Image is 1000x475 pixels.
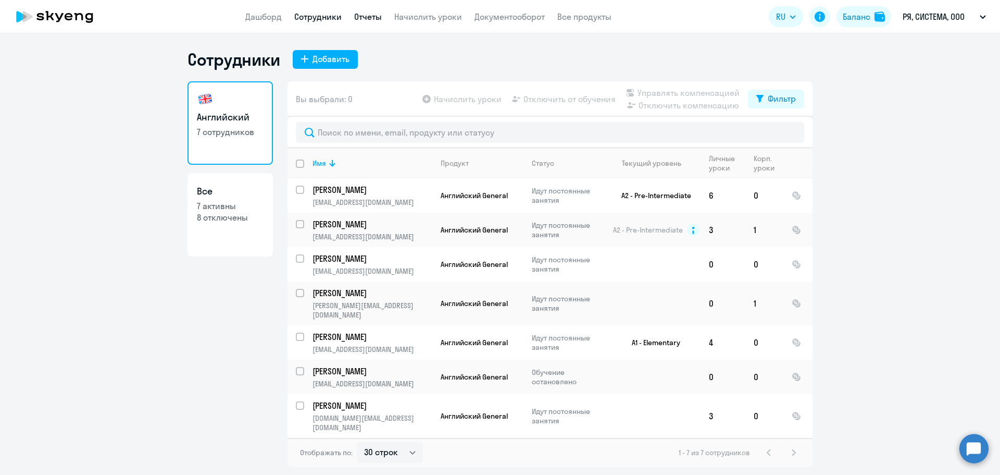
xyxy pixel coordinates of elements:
[312,253,432,264] a: [PERSON_NAME]
[701,325,745,360] td: 4
[709,154,738,173] div: Личные уроки
[300,448,353,457] span: Отображать по:
[754,154,783,173] div: Корп. уроки
[245,11,282,22] a: Дашборд
[474,11,545,22] a: Документооборот
[312,198,432,207] p: [EMAIL_ADDRESS][DOMAIN_NAME]
[745,213,783,247] td: 1
[532,221,603,239] p: Идут постоянные занятия
[354,11,382,22] a: Отчеты
[296,93,353,105] span: Вы выбрали: 0
[612,159,700,168] div: Текущий уровень
[745,247,783,282] td: 0
[903,10,965,23] p: РЯ, СИСТЕМА, ООО
[197,91,214,107] img: english
[745,282,783,325] td: 1
[745,394,783,438] td: 0
[604,178,701,213] td: A2 - Pre-Intermediate
[532,159,603,168] div: Статус
[312,331,432,343] a: [PERSON_NAME]
[187,173,273,257] a: Все7 активны8 отключены
[532,159,554,168] div: Статус
[294,11,342,22] a: Сотрудники
[187,49,280,70] h1: Сотрудники
[197,185,264,198] h3: Все
[441,299,508,308] span: Английский General
[312,366,432,377] a: [PERSON_NAME]
[197,212,264,223] p: 8 отключены
[679,448,750,457] span: 1 - 7 из 7 сотрудников
[197,111,264,124] h3: Английский
[312,218,430,230] p: [PERSON_NAME]
[532,407,603,425] p: Идут постоянные занятия
[748,90,804,108] button: Фильтр
[312,53,349,65] div: Добавить
[312,218,432,230] a: [PERSON_NAME]
[312,379,432,388] p: [EMAIL_ADDRESS][DOMAIN_NAME]
[532,333,603,352] p: Идут постоянные занятия
[187,81,273,165] a: Английский7 сотрудников
[312,184,432,196] a: [PERSON_NAME]
[312,266,432,276] p: [EMAIL_ADDRESS][DOMAIN_NAME]
[874,11,885,22] img: balance
[769,6,803,27] button: RU
[745,360,783,394] td: 0
[532,294,603,313] p: Идут постоянные занятия
[312,400,432,411] a: [PERSON_NAME]
[441,159,523,168] div: Продукт
[441,411,508,421] span: Английский General
[701,213,745,247] td: 3
[312,331,430,343] p: [PERSON_NAME]
[312,287,430,299] p: [PERSON_NAME]
[701,394,745,438] td: 3
[312,366,430,377] p: [PERSON_NAME]
[441,260,508,269] span: Английский General
[776,10,785,23] span: RU
[532,368,603,386] p: Обучение остановлено
[754,154,776,173] div: Корп. уроки
[532,186,603,205] p: Идут постоянные занятия
[312,345,432,354] p: [EMAIL_ADDRESS][DOMAIN_NAME]
[312,184,430,196] p: [PERSON_NAME]
[843,10,870,23] div: Баланс
[312,253,430,264] p: [PERSON_NAME]
[836,6,891,27] button: Балансbalance
[312,301,432,320] p: [PERSON_NAME][EMAIL_ADDRESS][DOMAIN_NAME]
[197,200,264,212] p: 7 активны
[745,178,783,213] td: 0
[768,92,796,105] div: Фильтр
[197,126,264,138] p: 7 сотрудников
[613,225,683,235] span: A2 - Pre-Intermediate
[622,159,681,168] div: Текущий уровень
[441,338,508,347] span: Английский General
[701,247,745,282] td: 0
[441,159,469,168] div: Продукт
[701,178,745,213] td: 6
[701,360,745,394] td: 0
[312,287,432,299] a: [PERSON_NAME]
[312,232,432,241] p: [EMAIL_ADDRESS][DOMAIN_NAME]
[709,154,745,173] div: Личные уроки
[557,11,611,22] a: Все продукты
[701,282,745,325] td: 0
[312,159,432,168] div: Имя
[745,325,783,360] td: 0
[441,372,508,382] span: Английский General
[312,159,326,168] div: Имя
[312,400,430,411] p: [PERSON_NAME]
[441,191,508,200] span: Английский General
[296,122,804,143] input: Поиск по имени, email, продукту или статусу
[394,11,462,22] a: Начислить уроки
[604,325,701,360] td: A1 - Elementary
[532,255,603,274] p: Идут постоянные занятия
[441,225,508,235] span: Английский General
[293,50,358,69] button: Добавить
[312,413,432,432] p: [DOMAIN_NAME][EMAIL_ADDRESS][DOMAIN_NAME]
[897,4,991,29] button: РЯ, СИСТЕМА, ООО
